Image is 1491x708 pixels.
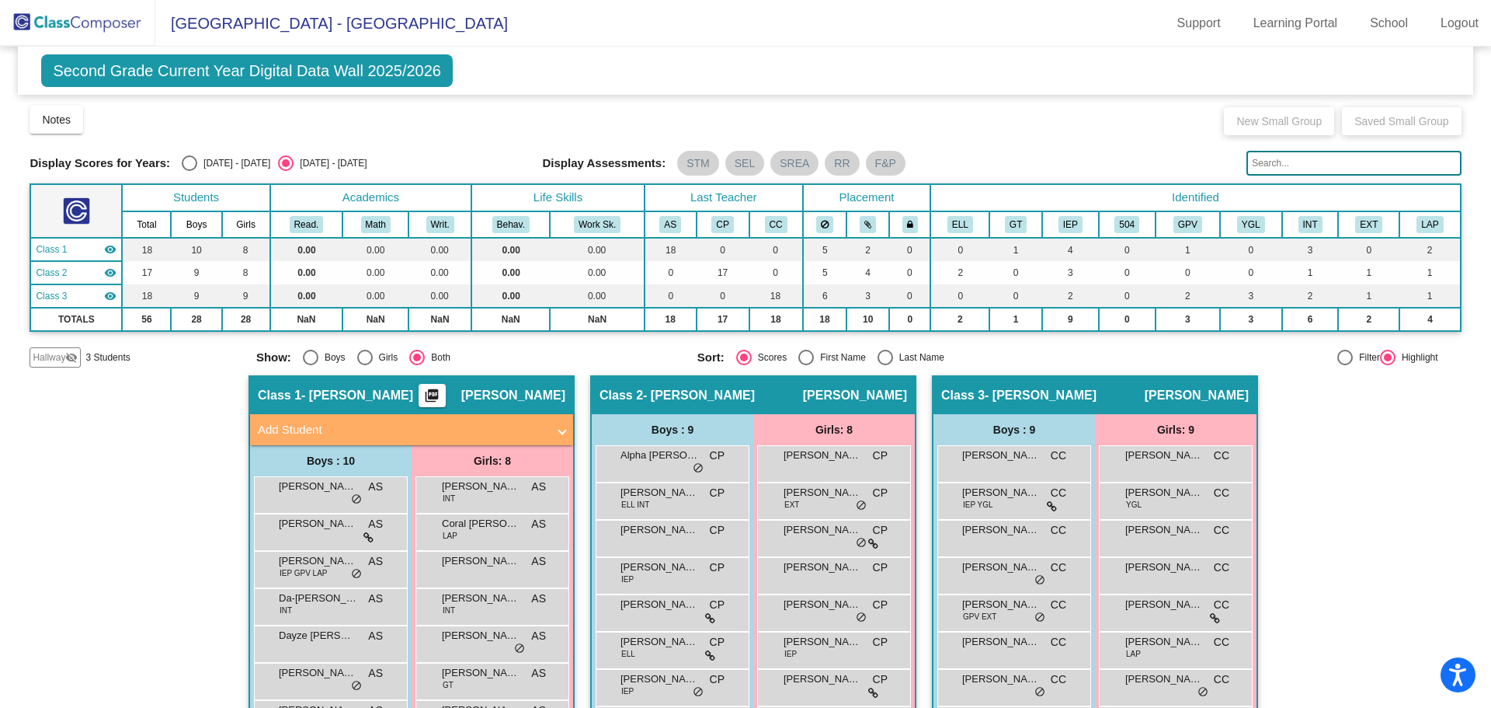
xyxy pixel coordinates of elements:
mat-radio-group: Select an option [182,155,367,171]
td: 0 [930,238,989,261]
span: Sort: [697,351,725,364]
td: 2 [930,308,989,331]
span: [PERSON_NAME] [1125,522,1203,538]
td: 1 [1399,284,1460,308]
td: 0 [1220,238,1282,261]
span: Second Grade Current Year Digital Data Wall 2025/2026 [41,54,453,87]
td: 0.00 [270,284,343,308]
span: CC [1214,634,1229,650]
td: NaN [270,308,343,331]
span: CP [873,634,888,650]
th: Identified [930,184,1460,211]
span: [PERSON_NAME] [620,522,698,538]
span: CP [710,485,725,501]
td: 2 [1338,308,1399,331]
td: 9 [1042,308,1098,331]
span: CP [710,597,725,613]
span: CP [873,448,888,464]
th: Total [122,211,171,238]
td: 0 [889,284,930,308]
button: Work Sk. [574,216,620,233]
span: AS [368,665,383,682]
button: YGL [1237,216,1265,233]
mat-panel-title: Add Student [258,421,547,439]
span: 3 Students [85,351,130,364]
td: 9 [171,261,221,284]
td: 2 [1282,284,1338,308]
span: [PERSON_NAME] [442,479,520,494]
span: [PERSON_NAME] [1125,597,1203,612]
span: Class 1 [36,242,67,256]
span: [PERSON_NAME] [279,553,356,569]
button: EXT [1355,216,1382,233]
mat-chip: SREA [770,151,818,176]
span: CP [873,560,888,576]
span: [PERSON_NAME] [1125,560,1203,575]
td: 0 [889,308,930,331]
span: CC [1051,485,1066,501]
span: [PERSON_NAME] [1125,485,1203,500]
span: do_not_disturb_alt [856,612,867,624]
td: 0 [697,238,749,261]
span: Show: [256,351,291,364]
td: 17 [697,261,749,284]
span: CC [1051,448,1066,464]
a: Learning Portal [1241,11,1350,36]
td: 0.00 [550,238,644,261]
td: 18 [645,238,697,261]
td: Alissa Seaver - Seaver [30,238,122,261]
td: 0 [930,284,989,308]
span: [PERSON_NAME] [962,560,1040,575]
td: 18 [803,308,847,331]
div: Boys : 9 [933,414,1095,445]
button: Behav. [492,216,530,233]
a: Logout [1428,11,1491,36]
td: 0.00 [408,238,471,261]
td: 1 [1338,261,1399,284]
span: [PERSON_NAME] [962,671,1040,687]
td: 2 [1042,284,1098,308]
mat-icon: picture_as_pdf [422,388,441,410]
td: 0 [697,284,749,308]
span: CP [873,597,888,613]
span: [PERSON_NAME] [620,671,698,687]
span: do_not_disturb_alt [1034,612,1045,624]
span: CC [1214,522,1229,539]
span: GPV EXT [963,611,996,623]
span: INT [280,605,292,616]
span: [PERSON_NAME] [620,560,698,575]
div: [DATE] - [DATE] [294,156,367,170]
span: [PERSON_NAME] [803,388,907,403]
td: 4 [1042,238,1098,261]
span: CC [1214,448,1229,464]
span: [PERSON_NAME] [620,485,698,500]
span: do_not_disturb_alt [1034,574,1045,587]
span: LAP [1126,648,1141,660]
span: AS [531,479,546,495]
span: [PERSON_NAME] [1145,388,1249,403]
span: INT [443,493,455,504]
td: 0.00 [471,238,550,261]
span: do_not_disturb_alt [351,494,362,506]
span: IEP [621,574,634,585]
td: Christel Pitner - Pitner [30,261,122,284]
td: 10 [846,308,889,331]
span: Class 1 [258,388,301,403]
td: 0 [889,261,930,284]
td: 0 [1156,261,1220,284]
mat-icon: visibility [104,267,116,279]
td: 6 [1282,308,1338,331]
td: 18 [749,284,803,308]
td: NaN [471,308,550,331]
span: CP [873,485,888,501]
th: LAP [1399,211,1460,238]
td: 5 [803,238,847,261]
span: CP [710,522,725,539]
a: Support [1165,11,1233,36]
td: 0 [749,238,803,261]
th: Introvert [1282,211,1338,238]
span: Class 2 [36,266,67,280]
span: [PERSON_NAME] [620,597,698,612]
td: 6 [803,284,847,308]
th: Keep with teacher [889,211,930,238]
